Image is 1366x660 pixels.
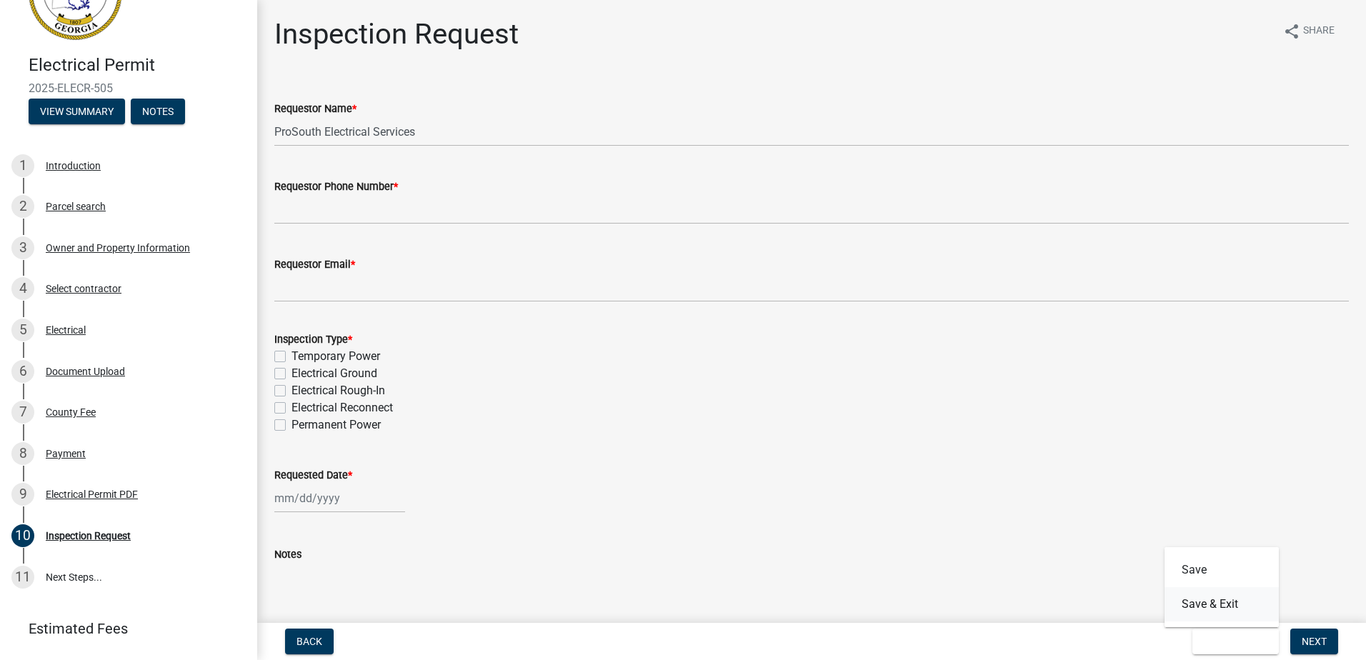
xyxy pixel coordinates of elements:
label: Electrical Ground [291,365,377,382]
button: Save & Exit [1165,587,1279,621]
h1: Inspection Request [274,17,519,51]
div: 5 [11,319,34,341]
div: 4 [11,277,34,300]
button: View Summary [29,99,125,124]
wm-modal-confirm: Notes [131,106,185,118]
div: County Fee [46,407,96,417]
a: Estimated Fees [11,614,234,643]
div: Save & Exit [1165,547,1279,627]
div: 7 [11,401,34,424]
span: Share [1303,23,1335,40]
span: Save & Exit [1204,636,1259,647]
input: mm/dd/yyyy [274,484,405,513]
button: Save & Exit [1192,629,1279,654]
div: 6 [11,360,34,383]
div: 9 [11,483,34,506]
label: Requestor Email [274,260,355,270]
h4: Electrical Permit [29,55,246,76]
div: 1 [11,154,34,177]
button: shareShare [1272,17,1346,45]
div: 3 [11,236,34,259]
label: Temporary Power [291,348,380,365]
span: 2025-ELECR-505 [29,81,229,95]
label: Inspection Type [274,335,352,345]
div: Electrical Permit PDF [46,489,138,499]
button: Next [1290,629,1338,654]
span: Back [296,636,322,647]
div: Owner and Property Information [46,243,190,253]
div: 10 [11,524,34,547]
button: Back [285,629,334,654]
label: Requestor Phone Number [274,182,398,192]
label: Electrical Rough-In [291,382,385,399]
span: Next [1302,636,1327,647]
div: Inspection Request [46,531,131,541]
div: 11 [11,566,34,589]
button: Notes [131,99,185,124]
i: share [1283,23,1300,40]
div: Electrical [46,325,86,335]
label: Requested Date [274,471,352,481]
div: Document Upload [46,366,125,376]
label: Permanent Power [291,416,381,434]
label: Electrical Reconnect [291,399,393,416]
label: Notes [274,550,301,560]
div: Parcel search [46,201,106,211]
div: 2 [11,195,34,218]
div: Payment [46,449,86,459]
wm-modal-confirm: Summary [29,106,125,118]
div: 8 [11,442,34,465]
button: Save [1165,553,1279,587]
div: Introduction [46,161,101,171]
label: Requestor Name [274,104,357,114]
div: Select contractor [46,284,121,294]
